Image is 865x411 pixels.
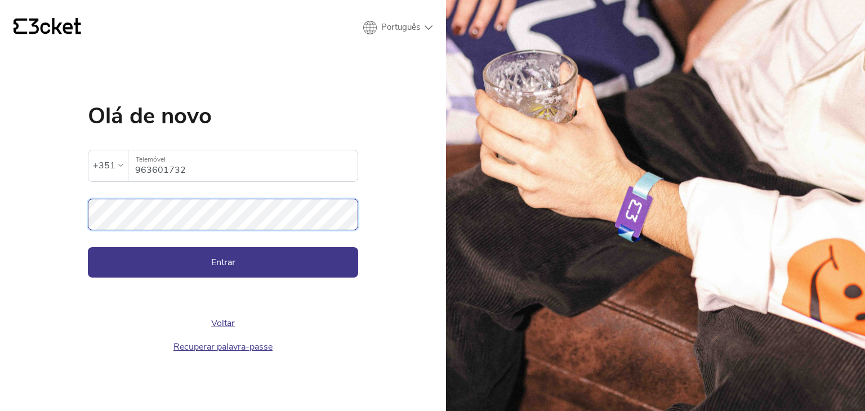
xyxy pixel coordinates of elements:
g: {' '} [14,19,27,34]
a: Recuperar palavra-passe [173,341,273,353]
div: +351 [93,157,115,174]
a: {' '} [14,18,81,37]
label: Telemóvel [128,150,358,169]
h1: Olá de novo [88,105,358,127]
label: Palavra-passe [88,199,358,217]
input: Telemóvel [135,150,358,181]
a: Voltar [211,317,235,329]
button: Entrar [88,247,358,278]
